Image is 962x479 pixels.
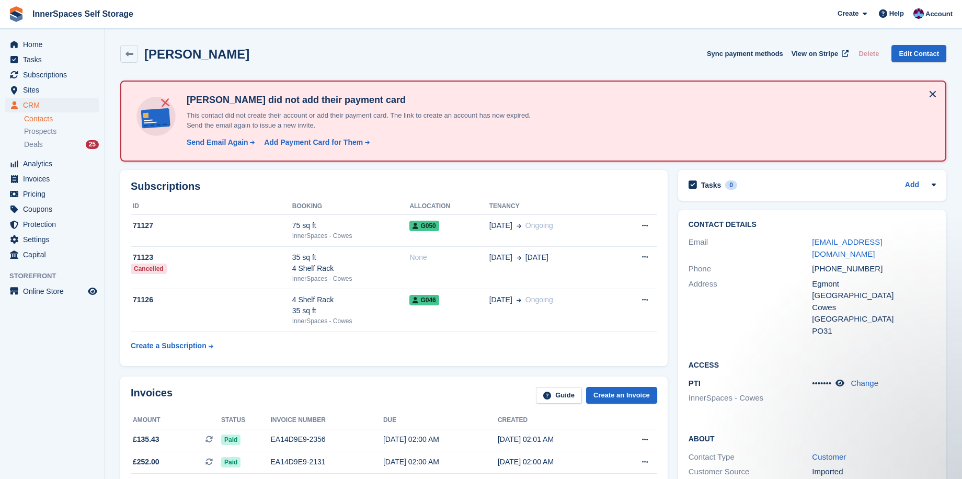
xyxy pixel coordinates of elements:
[182,94,548,106] h4: [PERSON_NAME] did not add their payment card
[812,379,831,387] span: •••••••
[707,45,783,62] button: Sync payment methods
[5,172,99,186] a: menu
[5,98,99,112] a: menu
[383,457,498,467] div: [DATE] 02:00 AM
[264,137,363,148] div: Add Payment Card for Them
[131,294,292,305] div: 71126
[409,221,439,231] span: G050
[5,284,99,299] a: menu
[812,466,936,478] div: Imported
[23,187,86,201] span: Pricing
[5,217,99,232] a: menu
[689,392,812,404] li: InnerSpaces - Cowes
[131,180,657,192] h2: Subscriptions
[891,45,946,62] a: Edit Contact
[260,137,371,148] a: Add Payment Card for Them
[689,433,936,443] h2: About
[221,412,271,429] th: Status
[271,412,383,429] th: Invoice number
[28,5,138,22] a: InnerSpaces Self Storage
[131,340,207,351] div: Create a Subscription
[23,67,86,82] span: Subscriptions
[383,412,498,429] th: Due
[5,156,99,171] a: menu
[271,457,383,467] div: EA14D9E9-2131
[5,202,99,216] a: menu
[725,180,737,190] div: 0
[812,452,846,461] a: Customer
[292,294,410,316] div: 4 Shelf Rack 35 sq ft
[792,49,838,59] span: View on Stripe
[525,295,553,304] span: Ongoing
[23,37,86,52] span: Home
[701,180,721,190] h2: Tasks
[23,232,86,247] span: Settings
[489,198,614,215] th: Tenancy
[851,379,878,387] a: Change
[271,434,383,445] div: EA14D9E9-2356
[23,156,86,171] span: Analytics
[23,52,86,67] span: Tasks
[586,387,657,404] a: Create an Invoice
[525,252,548,263] span: [DATE]
[689,236,812,260] div: Email
[292,231,410,241] div: InnerSpaces - Cowes
[409,198,489,215] th: Allocation
[838,8,858,19] span: Create
[409,252,489,263] div: None
[5,187,99,201] a: menu
[144,47,249,61] h2: [PERSON_NAME]
[131,264,167,274] div: Cancelled
[812,313,936,325] div: [GEOGRAPHIC_DATA]
[134,94,178,139] img: no-card-linked-e7822e413c904bf8b177c4d89f31251c4716f9871600ec3ca5bfc59e148c83f4.svg
[689,451,812,463] div: Contact Type
[24,140,43,150] span: Deals
[689,221,936,229] h2: Contact Details
[525,221,553,230] span: Ongoing
[925,9,953,19] span: Account
[292,274,410,283] div: InnerSpaces - Cowes
[498,434,612,445] div: [DATE] 02:01 AM
[812,290,936,302] div: [GEOGRAPHIC_DATA]
[9,271,104,281] span: Storefront
[131,336,213,356] a: Create a Subscription
[133,434,159,445] span: £135.43
[498,457,612,467] div: [DATE] 02:00 AM
[409,295,439,305] span: G046
[787,45,851,62] a: View on Stripe
[498,412,612,429] th: Created
[689,263,812,275] div: Phone
[23,247,86,262] span: Capital
[489,294,512,305] span: [DATE]
[489,220,512,231] span: [DATE]
[131,252,292,263] div: 71123
[23,172,86,186] span: Invoices
[292,198,410,215] th: Booking
[5,232,99,247] a: menu
[8,6,24,22] img: stora-icon-8386f47178a22dfd0bd8f6a31ec36ba5ce8667c1dd55bd0f319d3a0aa187defe.svg
[689,359,936,370] h2: Access
[689,466,812,478] div: Customer Source
[689,278,812,337] div: Address
[131,220,292,231] div: 71127
[86,140,99,149] div: 25
[131,387,173,404] h2: Invoices
[24,139,99,150] a: Deals 25
[812,302,936,314] div: Cowes
[221,457,241,467] span: Paid
[689,379,701,387] span: PTI
[812,278,936,290] div: Egmont
[86,285,99,298] a: Preview store
[5,83,99,97] a: menu
[23,202,86,216] span: Coupons
[23,98,86,112] span: CRM
[889,8,904,19] span: Help
[133,457,159,467] span: £252.00
[5,37,99,52] a: menu
[489,252,512,263] span: [DATE]
[23,284,86,299] span: Online Store
[812,237,882,258] a: [EMAIL_ADDRESS][DOMAIN_NAME]
[383,434,498,445] div: [DATE] 02:00 AM
[905,179,919,191] a: Add
[221,435,241,445] span: Paid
